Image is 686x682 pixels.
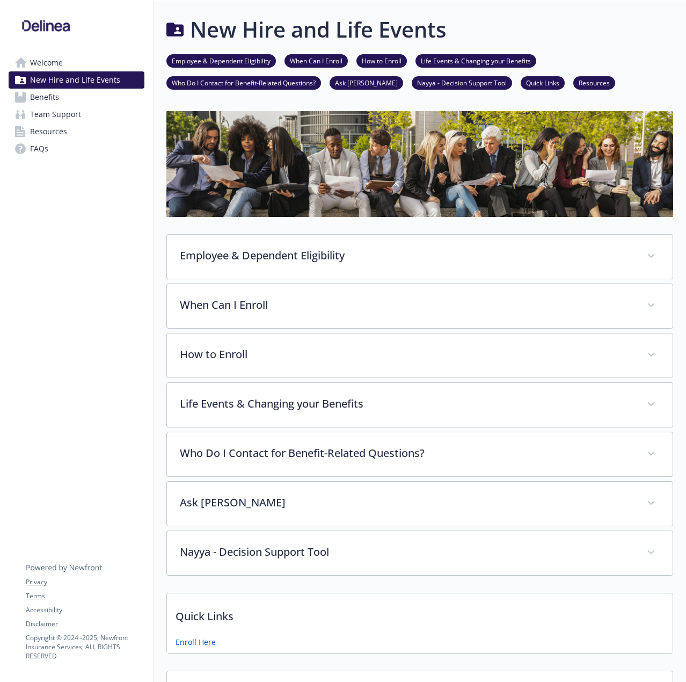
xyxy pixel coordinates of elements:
p: Copyright © 2024 - 2025 , Newfront Insurance Services, ALL RIGHTS RESERVED [26,633,144,661]
a: Team Support [9,106,144,123]
a: Ask [PERSON_NAME] [330,77,403,88]
a: Resources [9,123,144,140]
a: Privacy [26,577,144,587]
a: Accessibility [26,605,144,615]
a: Resources [573,77,615,88]
p: Who Do I Contact for Benefit-Related Questions? [180,445,634,461]
p: How to Enroll [180,346,634,362]
span: FAQs [30,140,48,157]
a: New Hire and Life Events [9,71,144,89]
span: Team Support [30,106,81,123]
div: How to Enroll [167,333,673,378]
h1: New Hire and Life Events [190,13,446,46]
a: Employee & Dependent Eligibility [166,55,276,66]
span: New Hire and Life Events [30,71,120,89]
img: new hire page banner [166,111,673,217]
div: Employee & Dependent Eligibility [167,235,673,279]
p: Quick Links [167,593,673,633]
a: Benefits [9,89,144,106]
span: Benefits [30,89,59,106]
a: Welcome [9,54,144,71]
a: FAQs [9,140,144,157]
p: Nayya - Decision Support Tool [180,544,634,560]
a: When Can I Enroll [284,55,348,66]
a: Terms [26,591,144,601]
div: When Can I Enroll [167,284,673,328]
a: Who Do I Contact for Benefit-Related Questions? [166,77,321,88]
p: Ask [PERSON_NAME] [180,495,634,511]
span: Resources [30,123,67,140]
a: Life Events & Changing your Benefits [415,55,536,66]
p: Life Events & Changing your Benefits [180,396,634,412]
a: Disclaimer [26,619,144,629]
div: Who Do I Contact for Benefit-Related Questions? [167,432,673,476]
a: How to Enroll [356,55,407,66]
div: Nayya - Decision Support Tool [167,531,673,575]
a: Enroll Here [176,636,216,648]
span: Welcome [30,54,63,71]
a: Nayya - Decision Support Tool [412,77,512,88]
a: Quick Links [521,77,565,88]
p: Employee & Dependent Eligibility [180,248,634,264]
div: Ask [PERSON_NAME] [167,482,673,526]
div: Life Events & Changing your Benefits [167,383,673,427]
p: When Can I Enroll [180,297,634,313]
